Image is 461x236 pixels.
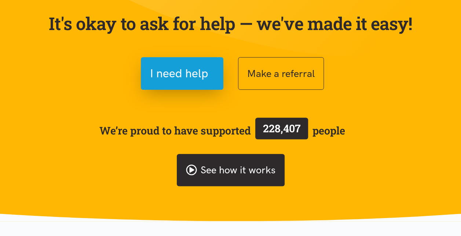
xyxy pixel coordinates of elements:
p: It's okay to ask for help — we've made it easy! [47,13,414,34]
span: We’re proud to have supported people [99,116,345,145]
button: Make a referral [238,57,324,90]
a: 228,407 [251,116,312,145]
a: See how it works [177,154,285,187]
span: I need help [150,64,208,83]
button: I need help [141,57,223,90]
span: 228,407 [263,121,301,135]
